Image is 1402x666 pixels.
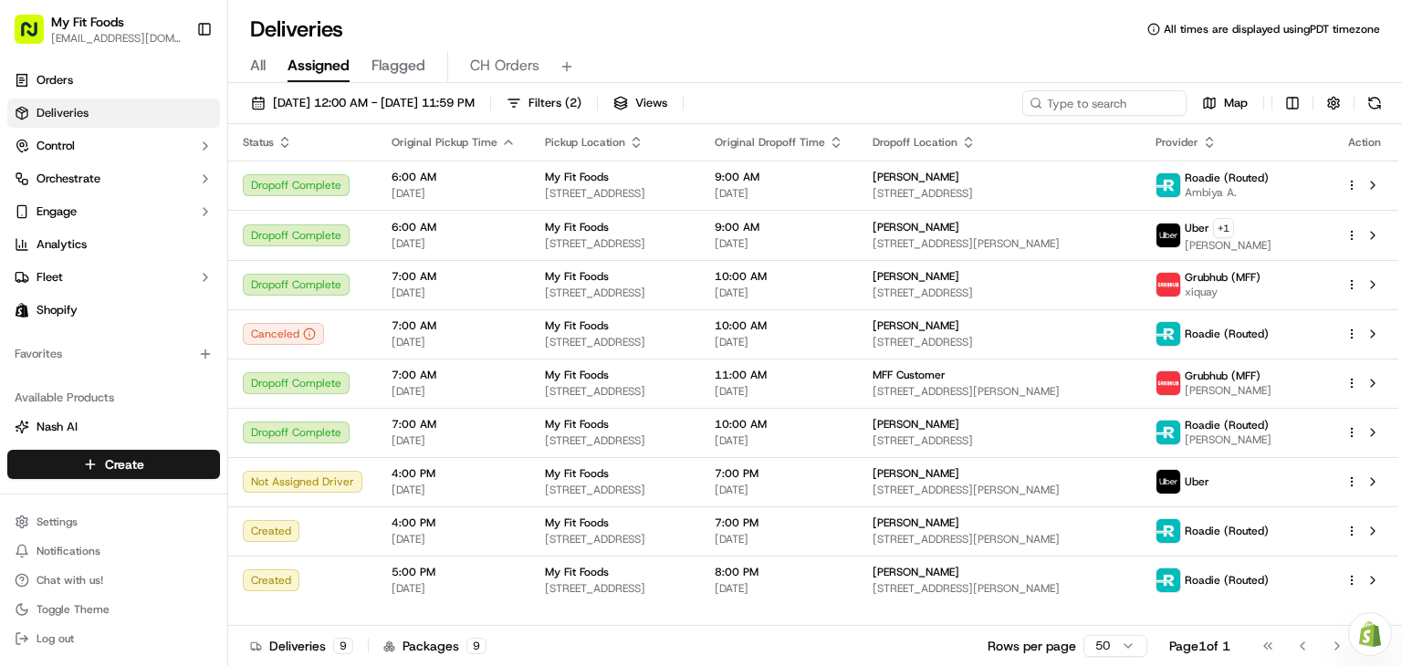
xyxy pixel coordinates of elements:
[873,515,959,530] span: [PERSON_NAME]
[1185,327,1269,341] span: Roadie (Routed)
[250,55,266,77] span: All
[545,335,685,349] span: [STREET_ADDRESS]
[1185,185,1269,200] span: Ambiya A.
[7,339,220,369] div: Favorites
[7,450,220,479] button: Create
[715,236,843,251] span: [DATE]
[1213,218,1234,238] button: +1
[392,170,516,184] span: 6:00 AM
[37,72,73,88] span: Orders
[715,417,843,432] span: 10:00 AM
[1156,224,1180,247] img: uber-new-logo.jpeg
[288,55,350,77] span: Assigned
[1185,369,1261,383] span: Grubhub (MFF)
[873,368,946,382] span: MFF Customer
[7,131,220,161] button: Control
[392,220,516,234] span: 6:00 AM
[1362,90,1387,116] button: Refresh
[7,538,220,564] button: Notifications
[873,335,1126,349] span: [STREET_ADDRESS]
[545,220,609,234] span: My Fit Foods
[7,597,220,622] button: Toggle Theme
[37,515,78,529] span: Settings
[873,135,957,150] span: Dropoff Location
[715,335,843,349] span: [DATE]
[988,637,1076,655] p: Rows per page
[873,236,1126,251] span: [STREET_ADDRESS][PERSON_NAME]
[37,171,100,187] span: Orchestrate
[7,263,220,292] button: Fleet
[715,135,825,150] span: Original Dropoff Time
[7,567,220,593] button: Chat with us!
[528,95,581,111] span: Filters
[37,105,89,121] span: Deliveries
[15,303,29,317] img: Shopify logo
[243,323,324,345] button: Canceled
[545,170,609,184] span: My Fit Foods
[392,186,516,201] span: [DATE]
[392,286,516,300] span: [DATE]
[1156,421,1180,444] img: roadie-logo-v2.jpg
[873,466,959,481] span: [PERSON_NAME]
[1185,221,1209,235] span: Uber
[873,433,1126,448] span: [STREET_ADDRESS]
[873,269,959,284] span: [PERSON_NAME]
[873,220,959,234] span: [PERSON_NAME]
[715,269,843,284] span: 10:00 AM
[1185,270,1261,285] span: Grubhub (MFF)
[7,197,220,226] button: Engage
[7,7,189,51] button: My Fit Foods[EMAIL_ADDRESS][DOMAIN_NAME]
[7,509,220,535] button: Settings
[545,433,685,448] span: [STREET_ADDRESS]
[392,565,516,579] span: 5:00 PM
[545,269,609,284] span: My Fit Foods
[37,419,78,435] span: Nash AI
[392,135,497,150] span: Original Pickup Time
[1185,238,1271,253] span: [PERSON_NAME]
[715,368,843,382] span: 11:00 AM
[105,455,144,473] span: Create
[392,532,516,546] span: [DATE]
[1156,371,1180,395] img: 5e692f75ce7d37001a5d71f1
[392,417,516,432] span: 7:00 AM
[37,236,87,253] span: Analytics
[392,433,516,448] span: [DATE]
[333,638,353,654] div: 9
[51,31,182,46] span: [EMAIL_ADDRESS][DOMAIN_NAME]
[873,581,1126,596] span: [STREET_ADDRESS][PERSON_NAME]
[392,466,516,481] span: 4:00 PM
[1194,90,1256,116] button: Map
[392,269,516,284] span: 7:00 AM
[1156,273,1180,297] img: 5e692f75ce7d37001a5d71f1
[1185,171,1269,185] span: Roadie (Routed)
[37,544,100,558] span: Notifications
[545,286,685,300] span: [STREET_ADDRESS]
[15,419,213,435] a: Nash AI
[715,483,843,497] span: [DATE]
[392,368,516,382] span: 7:00 AM
[1224,95,1248,111] span: Map
[1185,474,1209,489] span: Uber
[7,383,220,412] div: Available Products
[7,412,220,442] button: Nash AI
[243,90,483,116] button: [DATE] 12:00 AM - [DATE] 11:59 PM
[392,335,516,349] span: [DATE]
[1156,173,1180,197] img: roadie-logo-v2.jpg
[545,532,685,546] span: [STREET_ADDRESS]
[715,433,843,448] span: [DATE]
[873,384,1126,399] span: [STREET_ADDRESS][PERSON_NAME]
[7,296,220,325] a: Shopify
[392,236,516,251] span: [DATE]
[1156,568,1180,592] img: roadie-logo-v2.jpg
[37,602,110,617] span: Toggle Theme
[1156,322,1180,346] img: roadie-logo-v2.jpg
[1169,637,1230,655] div: Page 1 of 1
[545,368,609,382] span: My Fit Foods
[1164,22,1380,36] span: All times are displayed using PDT timezone
[1022,90,1187,116] input: Type to search
[715,186,843,201] span: [DATE]
[715,384,843,399] span: [DATE]
[545,483,685,497] span: [STREET_ADDRESS]
[392,515,516,530] span: 4:00 PM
